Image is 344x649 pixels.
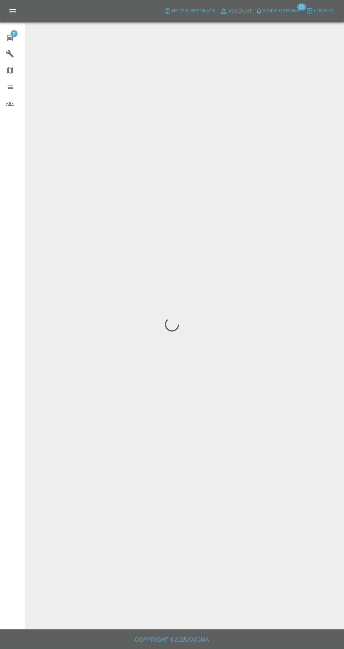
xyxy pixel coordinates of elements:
span: Logout [314,7,334,15]
button: Logout [304,6,336,16]
span: Help & Feedback [172,7,216,15]
span: 22 [297,4,306,11]
a: Account [218,6,254,17]
button: Open drawer [4,3,21,20]
span: 2 [11,30,18,37]
button: Help & Feedback [162,6,217,16]
button: Notifications [254,6,302,16]
span: Notifications [263,7,300,15]
h6: Copyright © 2025 Axioma [6,635,338,645]
span: Account [229,7,252,15]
